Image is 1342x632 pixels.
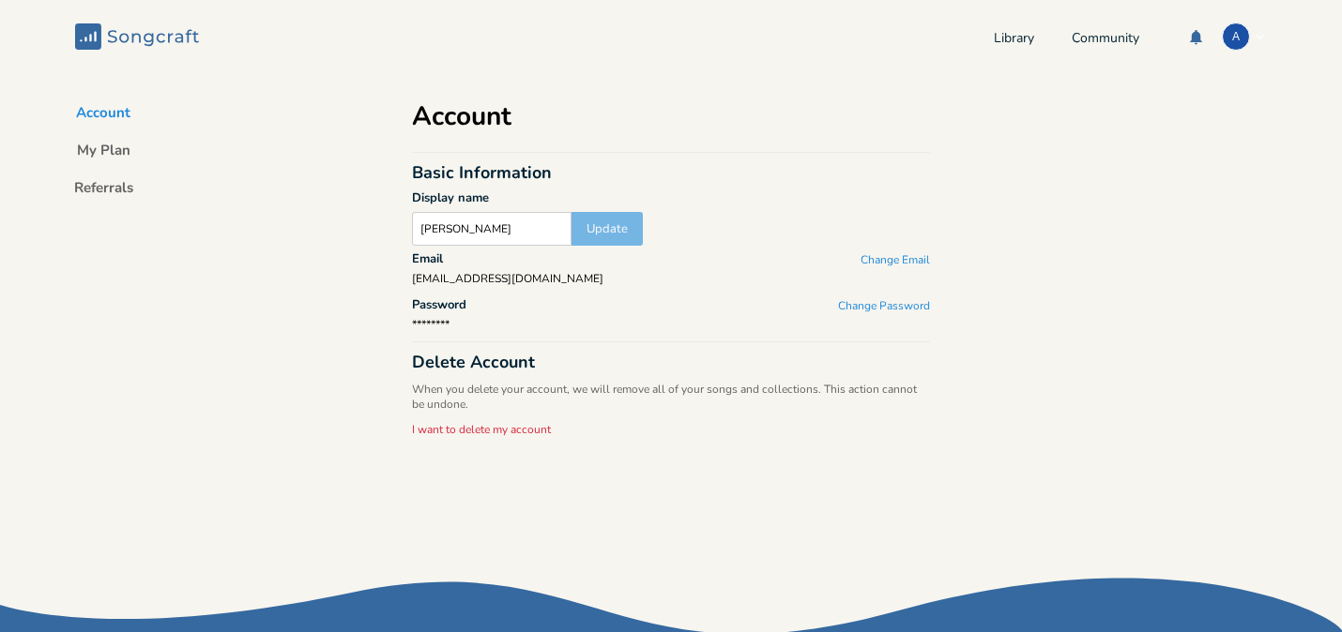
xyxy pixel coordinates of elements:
[412,164,930,181] div: Basic Information
[412,103,511,129] h1: Account
[412,273,930,284] div: [EMAIL_ADDRESS][DOMAIN_NAME]
[412,192,930,204] div: Display name
[861,253,930,269] button: Change Email
[412,354,930,370] div: Delete Account
[412,212,572,246] input: Songcraft Sam
[412,423,551,439] button: I want to delete my account
[412,299,466,311] div: Password
[1222,23,1267,51] button: A
[412,382,930,412] p: When you delete your account, we will remove all of your songs and collections. This action canno...
[1072,32,1139,48] a: Community
[62,141,145,167] button: My Plan
[412,253,443,265] div: Email
[59,178,148,204] button: Referrals
[61,103,145,129] button: Account
[572,212,643,246] button: Update
[994,32,1034,48] a: Library
[838,299,930,315] button: Change Password
[1222,23,1250,51] div: Alexis Ruiz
